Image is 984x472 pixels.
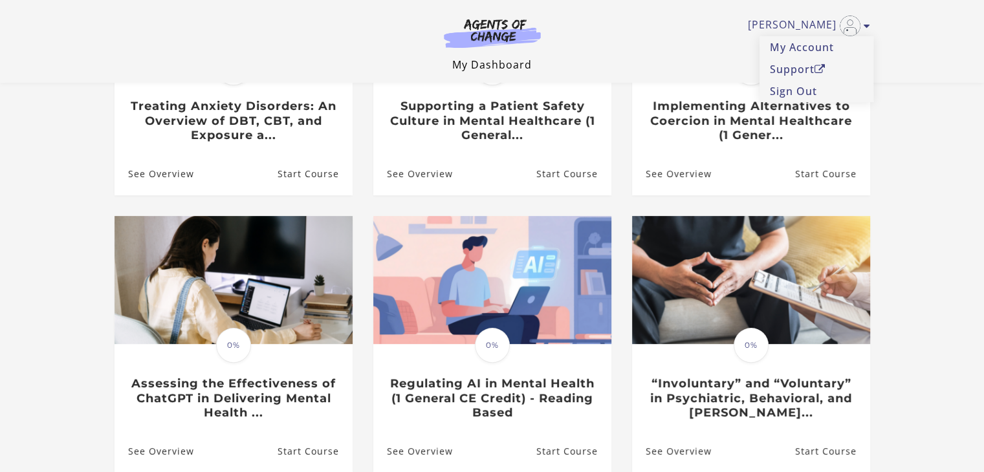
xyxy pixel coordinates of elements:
[277,153,352,195] a: Treating Anxiety Disorders: An Overview of DBT, CBT, and Exposure a...: Resume Course
[646,99,856,143] h3: Implementing Alternatives to Coercion in Mental Healthcare (1 Gener...
[646,376,856,420] h3: “Involuntary” and “Voluntary” in Psychiatric, Behavioral, and [PERSON_NAME]...
[387,99,597,143] h3: Supporting a Patient Safety Culture in Mental Healthcare (1 General...
[430,18,554,48] img: Agents of Change Logo
[452,58,532,72] a: My Dashboard
[760,80,873,102] a: Sign Out
[128,376,338,420] h3: Assessing the Effectiveness of ChatGPT in Delivering Mental Health ...
[536,430,611,472] a: Regulating AI in Mental Health (1 General CE Credit) - Reading Based: Resume Course
[475,328,510,363] span: 0%
[748,16,864,36] a: Toggle menu
[115,430,194,472] a: Assessing the Effectiveness of ChatGPT in Delivering Mental Health ...: See Overview
[734,328,769,363] span: 0%
[216,328,251,363] span: 0%
[760,36,873,58] a: My Account
[632,153,712,195] a: Implementing Alternatives to Coercion in Mental Healthcare (1 Gener...: See Overview
[115,153,194,195] a: Treating Anxiety Disorders: An Overview of DBT, CBT, and Exposure a...: See Overview
[815,64,825,74] i: Open in a new window
[794,430,869,472] a: “Involuntary” and “Voluntary” in Psychiatric, Behavioral, and Menta...: Resume Course
[760,58,873,80] a: SupportOpen in a new window
[373,430,453,472] a: Regulating AI in Mental Health (1 General CE Credit) - Reading Based: See Overview
[632,430,712,472] a: “Involuntary” and “Voluntary” in Psychiatric, Behavioral, and Menta...: See Overview
[387,376,597,420] h3: Regulating AI in Mental Health (1 General CE Credit) - Reading Based
[277,430,352,472] a: Assessing the Effectiveness of ChatGPT in Delivering Mental Health ...: Resume Course
[128,99,338,143] h3: Treating Anxiety Disorders: An Overview of DBT, CBT, and Exposure a...
[794,153,869,195] a: Implementing Alternatives to Coercion in Mental Healthcare (1 Gener...: Resume Course
[536,153,611,195] a: Supporting a Patient Safety Culture in Mental Healthcare (1 General...: Resume Course
[373,153,453,195] a: Supporting a Patient Safety Culture in Mental Healthcare (1 General...: See Overview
